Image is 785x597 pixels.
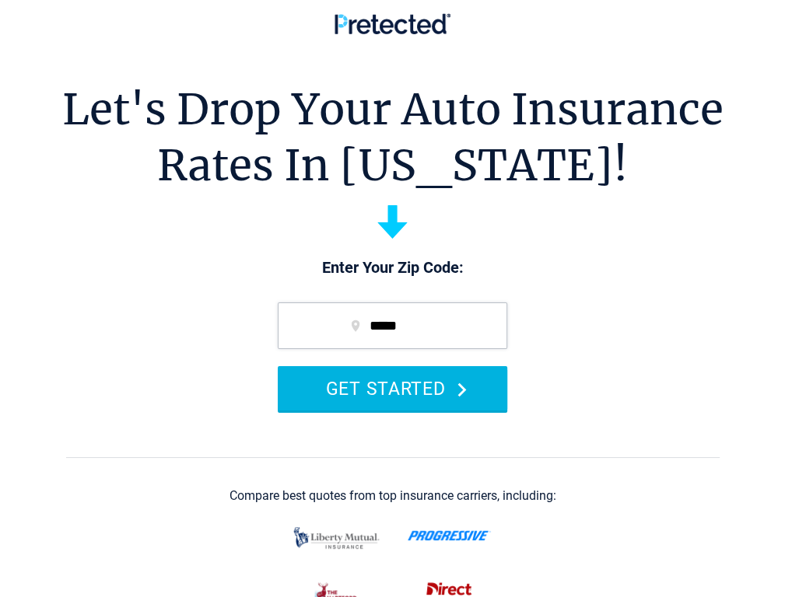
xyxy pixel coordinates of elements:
[335,13,450,34] img: Pretected Logo
[289,519,384,557] img: liberty
[230,489,556,503] div: Compare best quotes from top insurance carriers, including:
[278,302,507,349] input: zip code
[408,530,491,541] img: progressive
[62,82,724,194] h1: Let's Drop Your Auto Insurance Rates In [US_STATE]!
[278,366,507,410] button: GET STARTED
[262,257,523,279] p: Enter Your Zip Code:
